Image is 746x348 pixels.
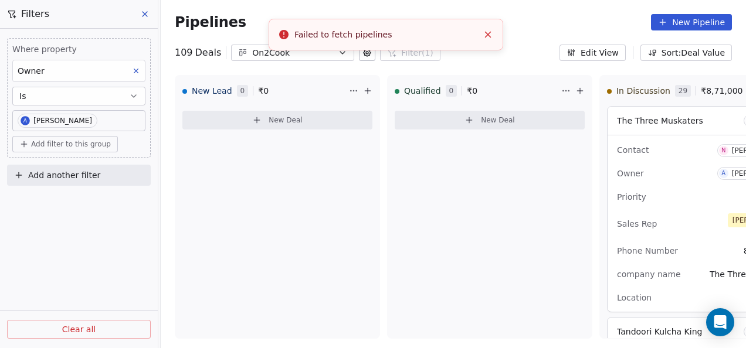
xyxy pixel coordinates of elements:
span: Clear all [62,323,96,336]
span: New Lead [192,85,232,97]
button: New Deal [182,111,372,129]
button: Filter(1) [380,45,440,61]
span: 0 [237,85,249,97]
span: New Deal [481,115,515,125]
span: Add filter to this group [31,139,111,149]
span: Sales Rep [617,219,657,228]
span: Owner [18,66,45,76]
span: company name [617,269,681,279]
span: Tandoori Kulcha King [617,327,702,336]
span: A [21,116,30,125]
div: 109 [175,46,221,60]
button: Is [12,87,145,105]
div: A [721,169,725,178]
span: Phone Number [617,246,678,255]
div: Qualified0₹0 [395,76,559,106]
div: Open Intercom Messenger [706,308,734,336]
div: Failed to fetch pipelines [294,29,478,41]
span: Deals [195,46,222,60]
span: ₹ 8,71,000 [701,85,742,97]
button: Clear all [7,320,151,339]
span: Add another filter [28,169,100,182]
span: 29 [675,85,691,97]
span: Filters [21,7,49,21]
div: N [721,146,726,155]
span: Owner [617,169,644,178]
span: New Deal [269,115,303,125]
span: ₹ 0 [258,85,269,97]
span: Is [19,90,26,102]
span: 0 [446,85,457,97]
div: On2Cook [252,47,333,59]
span: Pipelines [175,14,246,30]
span: In Discussion [616,85,670,97]
button: New Deal [395,111,585,129]
button: New Pipeline [651,14,732,30]
span: Contact [617,145,649,155]
span: Priority [617,192,646,202]
div: New Lead0₹0 [182,76,347,106]
span: The Three Muskaters [617,116,703,125]
button: Close toast [480,27,496,42]
span: Location [617,293,652,302]
span: Where property [12,43,145,55]
span: Qualified [404,85,441,97]
span: ₹ 0 [467,85,477,97]
div: [PERSON_NAME] [33,117,92,125]
button: Edit View [559,45,626,61]
button: Sort: Deal Value [640,45,732,61]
